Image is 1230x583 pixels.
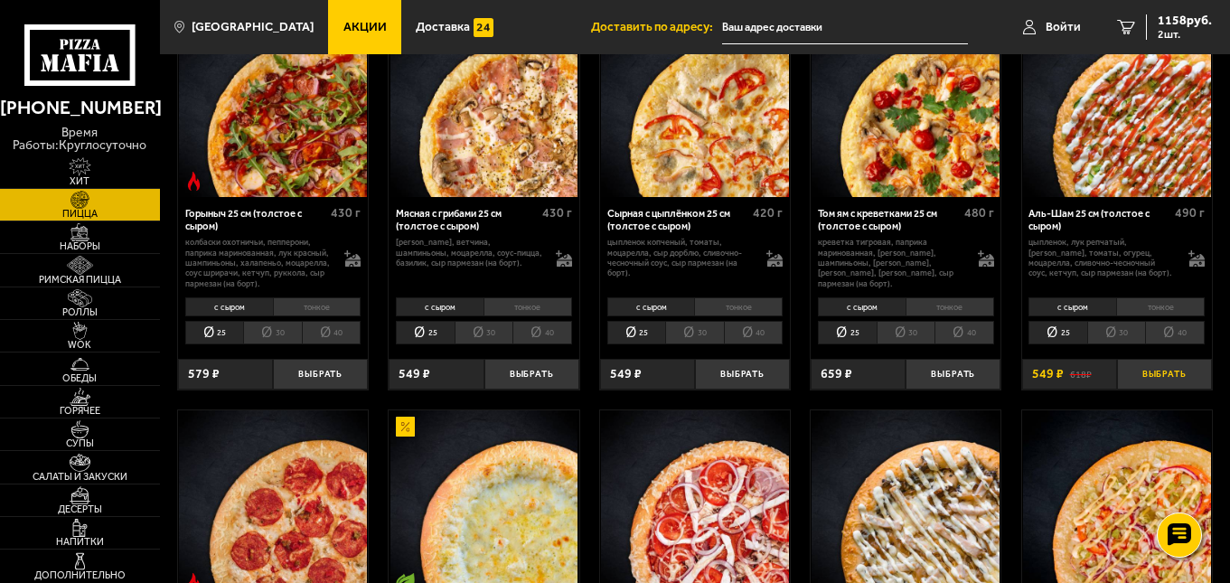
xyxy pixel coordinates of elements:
[331,205,361,221] span: 430 г
[1022,10,1212,198] a: АкционныйАль-Шам 25 см (толстое с сыром)
[607,297,695,316] li: с сыром
[389,10,578,198] a: НовинкаМясная с грибами 25 см (толстое с сыром)
[396,237,542,268] p: [PERSON_NAME], ветчина, шампиньоны, моцарелла, соус-пицца, базилик, сыр пармезан (на борт).
[390,10,578,198] img: Мясная с грибами 25 см (толстое с сыром)
[1046,21,1081,33] span: Войти
[455,321,513,344] li: 30
[753,205,783,221] span: 420 г
[818,237,964,288] p: креветка тигровая, паприка маринованная, [PERSON_NAME], шампиньоны, [PERSON_NAME], [PERSON_NAME],...
[607,321,666,344] li: 25
[694,297,783,316] li: тонкое
[184,172,203,191] img: Острое блюдо
[1028,208,1170,232] div: Аль-Шам 25 см (толстое с сыром)
[396,417,415,436] img: Акционный
[399,368,430,381] span: 549 ₽
[343,21,387,33] span: Акции
[185,321,244,344] li: 25
[484,359,579,390] button: Выбрать
[243,321,302,344] li: 30
[1145,321,1205,344] li: 40
[396,321,455,344] li: 25
[1070,368,1092,381] s: 618 ₽
[416,21,470,33] span: Доставка
[185,297,273,316] li: с сыром
[1087,321,1146,344] li: 30
[512,321,572,344] li: 40
[185,237,332,288] p: колбаски Охотничьи, пепперони, паприка маринованная, лук красный, шампиньоны, халапеньо, моцарелл...
[178,10,368,198] a: НовинкаОстрое блюдоГорыныч 25 см (толстое с сыром)
[600,10,790,198] a: НовинкаСырная с цыплёнком 25 см (толстое с сыром)
[1158,29,1212,40] span: 2 шт.
[185,208,327,232] div: Горыныч 25 см (толстое с сыром)
[906,359,1000,390] button: Выбрать
[607,208,749,232] div: Сырная с цыплёнком 25 см (толстое с сыром)
[591,21,722,33] span: Доставить по адресу:
[1028,297,1116,316] li: с сыром
[484,297,572,316] li: тонкое
[302,321,361,344] li: 40
[610,368,642,381] span: 549 ₽
[818,297,906,316] li: с сыром
[607,237,754,277] p: цыпленок копченый, томаты, моцарелла, сыр дорблю, сливочно-чесночный соус, сыр пармезан (на борт).
[1023,10,1211,198] img: Аль-Шам 25 см (толстое с сыром)
[821,368,852,381] span: 659 ₽
[1116,297,1205,316] li: тонкое
[1175,205,1205,221] span: 490 г
[877,321,935,344] li: 30
[722,11,968,44] input: Ваш адрес доставки
[474,18,493,37] img: 15daf4d41897b9f0e9f617042186c801.svg
[906,297,994,316] li: тонкое
[818,208,960,232] div: Том ям с креветками 25 см (толстое с сыром)
[811,10,1000,198] a: НовинкаТом ям с креветками 25 см (толстое с сыром)
[812,10,1000,198] img: Том ям с креветками 25 см (толстое с сыром)
[1158,14,1212,27] span: 1158 руб.
[665,321,724,344] li: 30
[1028,321,1087,344] li: 25
[964,205,994,221] span: 480 г
[1032,368,1064,381] span: 549 ₽
[273,297,361,316] li: тонкое
[934,321,994,344] li: 40
[188,368,220,381] span: 579 ₽
[1117,359,1212,390] button: Выбрать
[724,321,784,344] li: 40
[179,10,367,198] img: Горыныч 25 см (толстое с сыром)
[542,205,572,221] span: 430 г
[695,359,790,390] button: Выбрать
[818,321,877,344] li: 25
[273,359,368,390] button: Выбрать
[192,21,314,33] span: [GEOGRAPHIC_DATA]
[396,208,538,232] div: Мясная с грибами 25 см (толстое с сыром)
[601,10,789,198] img: Сырная с цыплёнком 25 см (толстое с сыром)
[396,297,484,316] li: с сыром
[1028,237,1175,277] p: цыпленок, лук репчатый, [PERSON_NAME], томаты, огурец, моцарелла, сливочно-чесночный соус, кетчуп...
